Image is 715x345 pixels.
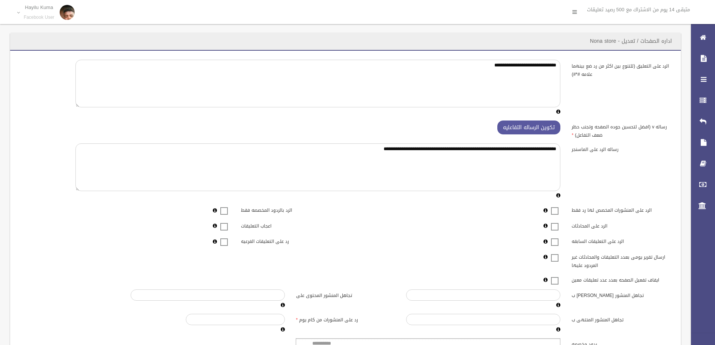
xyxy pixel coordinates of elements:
label: ايقاف تفعيل الصفحه بعدد عدد تعليقات معين [566,274,676,284]
label: رساله الرد على الماسنجر [566,143,676,154]
label: رد على المنشورات من كام يوم [291,314,401,324]
label: تجاهل المنشور المحتوى على [291,289,401,300]
label: اعجاب التعليقات [235,220,346,230]
label: تجاهل المنشور [PERSON_NAME] ب [566,289,676,300]
label: الرد على التعليق (للتنوع بين اكثر من رد ضع بينهما علامه #*#) [566,60,676,78]
label: الرد على المنشورات المخصص لها رد فقط [566,204,676,215]
label: رد على التعليقات الفرعيه [235,235,346,246]
label: الرد بالردود المخصصه فقط [235,204,346,215]
label: رساله v (افضل لتحسين جوده الصفحه وتجنب حظر ضعف التفاعل) [566,121,676,139]
small: Facebook User [24,15,54,20]
p: Hayilu Kuma [24,5,54,10]
label: الرد على التعليقات السابقه [566,235,676,246]
header: اداره الصفحات / تعديل - Nona store [581,34,681,48]
label: الرد على المحادثات [566,220,676,230]
button: تكوين الرساله التفاعليه [497,121,560,134]
label: ارسال تقرير يومى بعدد التعليقات والمحادثات غير المردود عليها [566,251,676,270]
label: تجاهل المنشور المنتهى ب [566,314,676,324]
